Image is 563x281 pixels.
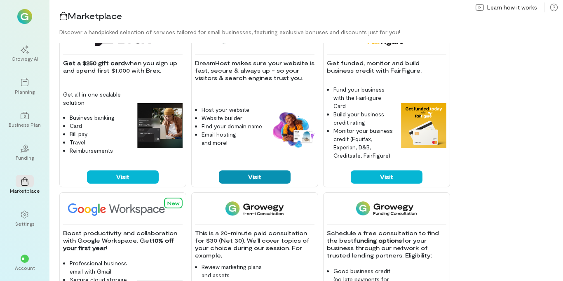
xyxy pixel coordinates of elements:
span: New [167,200,179,206]
li: Monitor your business credit (Equifax, Experian, D&B, Creditsafe, FairFigure) [333,127,394,160]
a: Business Plan [10,105,40,135]
p: This is a 20-minute paid consultation for $30 (Net 30). We’ll cover topics of your choice during ... [195,229,314,259]
li: Host your website [202,106,263,114]
div: Business Plan [9,121,41,128]
li: Card [70,122,131,130]
img: 1-on-1 Consultation [225,201,284,216]
li: Build your business credit rating [333,110,394,127]
li: Reimbursements [70,146,131,155]
p: when you sign up and spend first $1,000 with Brex. [63,59,183,74]
div: Planning [15,88,35,95]
a: Marketplace [10,171,40,201]
a: Growegy AI [10,39,40,68]
div: Account [15,264,35,271]
a: Settings [10,204,40,234]
button: Visit [219,170,291,184]
strong: Get a $250 gift card [63,59,125,66]
p: DreamHost makes sure your website is fast, secure & always up - so your visitors & search engines... [195,59,314,82]
img: Funding Consultation [356,201,417,216]
img: FairFigure feature [401,103,446,149]
strong: 10% off your first year [63,237,176,251]
li: Professional business email with Gmail [70,259,131,276]
li: Fund your business with the FairFigure Card [333,85,394,110]
div: Marketplace [10,187,40,194]
li: Travel [70,138,131,146]
span: Marketplace [68,11,122,21]
li: Business banking [70,113,131,122]
button: Visit [87,170,159,184]
button: Visit [351,170,422,184]
div: Settings [15,220,35,227]
p: Get funded, monitor and build business credit with FairFigure. [327,59,446,74]
p: Get all in one scalable solution [63,90,131,107]
img: Brex feature [137,103,183,149]
p: Boost productivity and collaboration with Google Workspace. Get ! [63,229,183,252]
div: Growegy AI [12,55,38,62]
li: Review marketing plans and assets [202,263,263,279]
li: Website builder [202,114,263,122]
li: Bill pay [70,130,131,138]
div: Discover a handpicked selection of services tailored for small businesses, featuring exclusive bo... [59,28,563,36]
a: Funding [10,138,40,168]
li: Find your domain name [202,122,263,130]
img: DreamHost feature [269,111,314,149]
img: Google Workspace [63,201,184,216]
span: Learn how it works [487,3,537,12]
p: Schedule a free consultation to find the best for your business through our network of trusted le... [327,229,446,259]
li: Email hosting and more! [202,130,263,147]
a: Planning [10,72,40,102]
strong: funding options [354,237,402,244]
div: Funding [16,154,34,161]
